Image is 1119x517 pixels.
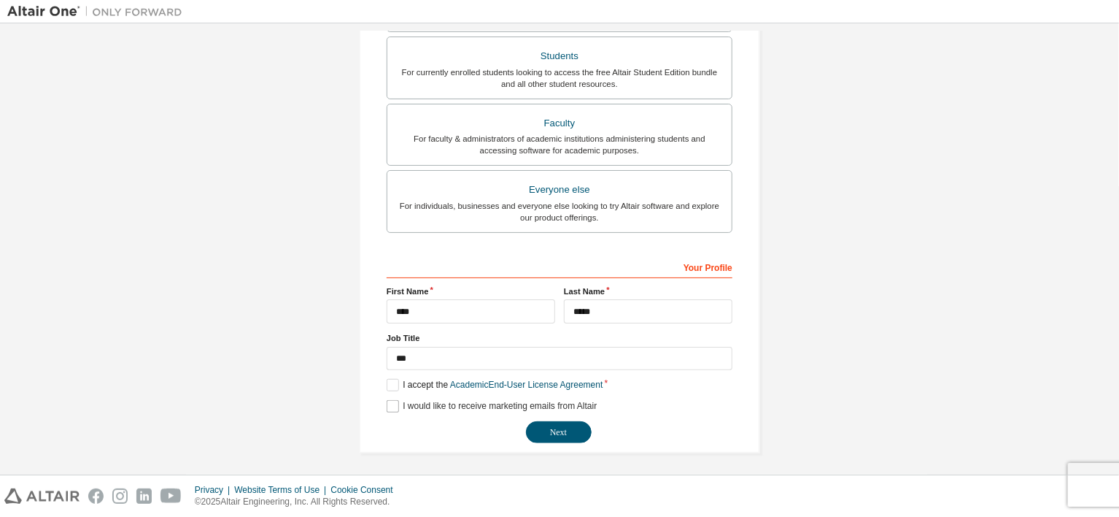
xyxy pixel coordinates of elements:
[387,286,555,297] label: First Name
[136,489,152,504] img: linkedin.svg
[396,180,723,200] div: Everyone else
[387,379,603,391] label: I accept the
[195,484,234,496] div: Privacy
[450,380,603,390] a: Academic End-User License Agreement
[195,496,402,508] p: © 2025 Altair Engineering, Inc. All Rights Reserved.
[7,4,190,19] img: Altair One
[387,332,732,344] label: Job Title
[526,421,592,443] button: Next
[330,484,401,496] div: Cookie Consent
[564,286,732,297] label: Last Name
[387,400,597,413] label: I would like to receive marketing emails from Altair
[88,489,104,504] img: facebook.svg
[4,489,80,504] img: altair_logo.svg
[396,46,723,66] div: Students
[396,113,723,134] div: Faculty
[234,484,330,496] div: Website Terms of Use
[396,66,723,90] div: For currently enrolled students looking to access the free Altair Student Edition bundle and all ...
[396,200,723,223] div: For individuals, businesses and everyone else looking to try Altair software and explore our prod...
[396,133,723,156] div: For faculty & administrators of academic institutions administering students and accessing softwa...
[160,489,182,504] img: youtube.svg
[387,255,732,278] div: Your Profile
[112,489,128,504] img: instagram.svg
